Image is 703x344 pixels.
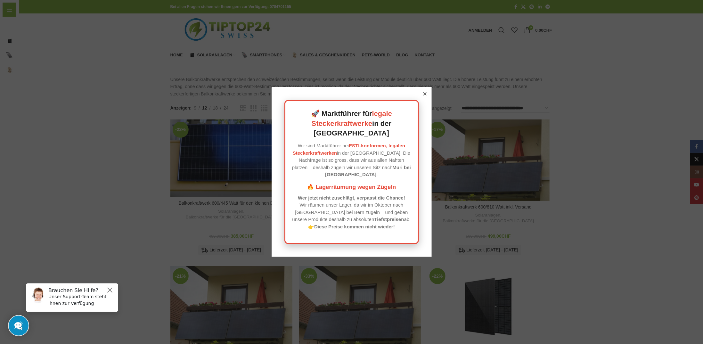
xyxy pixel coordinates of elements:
[374,217,404,222] strong: Tiefstpreisen
[85,8,93,16] button: Close
[292,142,412,178] p: Wir sind Marktführer bei in der [GEOGRAPHIC_DATA]. Die Nachfrage ist so gross, dass wir aus allen...
[292,109,412,138] h2: 🚀 Marktführer für in der [GEOGRAPHIC_DATA]
[292,183,412,191] h3: 🔥 Lagerräumung wegen Zügeln
[28,9,94,15] h6: Brauchen Sie Hilfe?
[292,194,412,231] p: Wir räumen unser Lager, da wir im Oktober nach [GEOGRAPHIC_DATA] bei Bern zügeln – und geben unse...
[314,224,395,229] strong: Diese Preise kommen nicht wieder!
[28,15,94,29] p: Unser Support-Team steht Ihnen zur Verfügung
[9,9,25,25] img: Customer service
[293,143,405,156] a: ESTI-konformen, legalen Steckerkraftwerken
[298,195,405,201] strong: Wer jetzt nicht zuschlägt, verpasst die Chance!
[312,110,392,127] a: legale Steckerkraftwerke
